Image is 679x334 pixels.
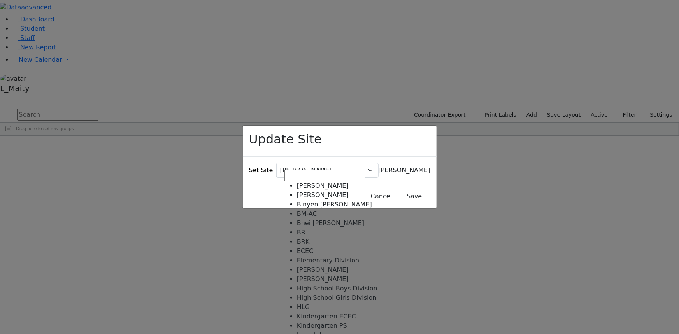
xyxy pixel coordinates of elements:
[297,200,393,209] li: Binyen [PERSON_NAME]
[249,166,273,175] label: Set Site
[249,132,322,147] h2: Update Site
[297,237,393,247] li: BRK
[297,303,393,312] li: HLG
[379,166,430,174] span: Atzei Chaim
[297,228,393,237] li: BR
[297,256,393,265] li: Elementary Division
[297,312,393,321] li: Kindergarten ECEC
[297,181,393,191] li: [PERSON_NAME]
[297,293,393,303] li: High School Girls Division
[397,189,432,204] button: Save
[297,219,393,228] li: Bnei [PERSON_NAME]
[297,265,393,275] li: [PERSON_NAME]
[297,247,393,256] li: ECEC
[297,275,393,284] li: [PERSON_NAME]
[297,209,393,219] li: BM-AC
[297,321,393,331] li: Kindergarten PS
[297,191,393,200] li: [PERSON_NAME]
[284,170,365,181] input: Search
[297,284,393,293] li: High School Boys Division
